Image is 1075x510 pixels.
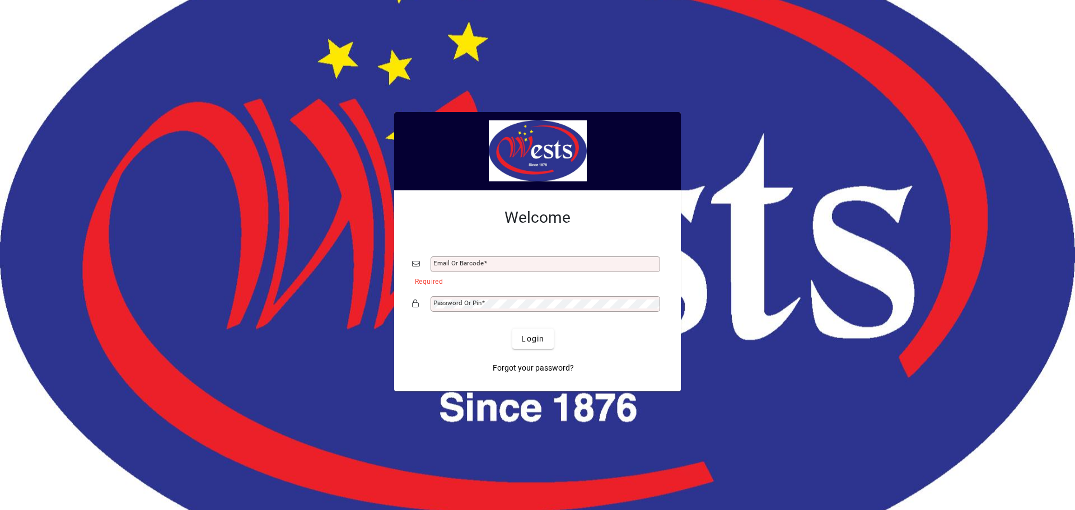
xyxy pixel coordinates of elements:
span: Forgot your password? [493,362,574,374]
button: Login [512,329,553,349]
mat-label: Email or Barcode [433,259,484,267]
h2: Welcome [412,208,663,227]
span: Login [521,333,544,345]
mat-label: Password or Pin [433,299,482,307]
mat-error: Required [415,275,654,287]
a: Forgot your password? [488,358,578,378]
